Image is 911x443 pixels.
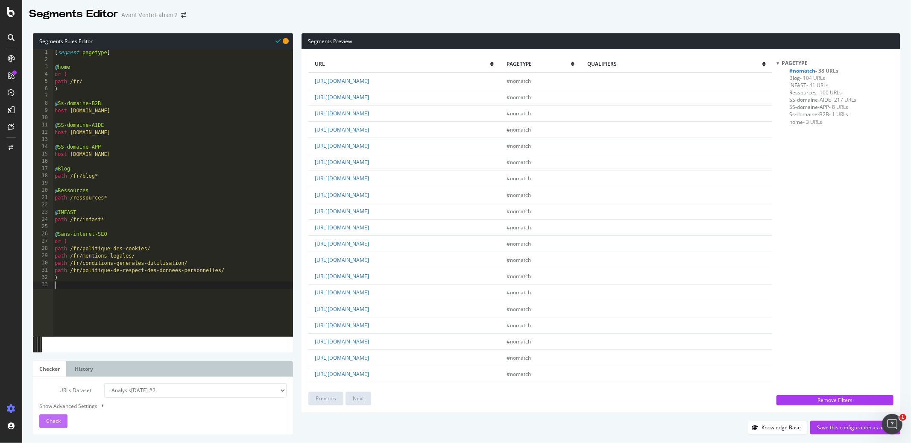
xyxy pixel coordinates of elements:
[507,208,531,215] span: #nomatch
[315,289,369,296] a: [URL][DOMAIN_NAME]
[315,60,490,67] span: url
[817,424,893,431] div: Save this configuration as active
[507,338,531,345] span: #nomatch
[33,267,53,274] div: 31
[315,208,369,215] a: [URL][DOMAIN_NAME]
[33,165,53,173] div: 17
[121,11,178,19] div: Avant Vente Fabien 2
[346,392,371,405] button: Next
[353,395,364,402] div: Next
[507,240,531,247] span: #nomatch
[33,402,280,410] div: Show Advanced Settings
[776,395,893,405] button: Remove Filters
[33,252,53,260] div: 29
[33,71,53,78] div: 4
[33,158,53,165] div: 16
[33,33,293,49] div: Segments Rules Editor
[899,414,906,421] span: 1
[33,49,53,56] div: 1
[789,118,822,126] span: Click to filter pagetype on home
[315,240,369,247] a: [URL][DOMAIN_NAME]
[507,370,531,378] span: #nomatch
[315,142,369,150] a: [URL][DOMAIN_NAME]
[507,256,531,264] span: #nomatch
[33,136,53,144] div: 13
[302,33,900,49] div: Segments Preview
[33,238,53,245] div: 27
[507,60,571,67] span: pagetype
[748,421,808,434] button: Knowledge Base
[33,245,53,252] div: 28
[507,273,531,280] span: #nomatch
[829,103,848,111] span: - 8 URLs
[789,111,848,118] span: Click to filter pagetype on Ss-domaine-B2B
[46,417,61,425] span: Check
[507,110,531,117] span: #nomatch
[507,191,531,199] span: #nomatch
[748,424,808,431] a: Knowledge Base
[33,187,53,194] div: 20
[507,289,531,296] span: #nomatch
[33,260,53,267] div: 30
[39,414,67,428] button: Check
[33,383,98,398] label: URLs Dataset
[33,85,53,93] div: 6
[507,354,531,361] span: #nomatch
[315,158,369,166] a: [URL][DOMAIN_NAME]
[507,224,531,231] span: #nomatch
[315,77,369,85] a: [URL][DOMAIN_NAME]
[762,424,801,431] div: Knowledge Base
[33,122,53,129] div: 11
[308,392,343,405] button: Previous
[507,94,531,101] span: #nomatch
[33,100,53,107] div: 8
[315,256,369,264] a: [URL][DOMAIN_NAME]
[33,114,53,122] div: 10
[33,361,66,377] a: Checker
[882,414,902,434] iframe: Intercom live chat
[315,126,369,133] a: [URL][DOMAIN_NAME]
[831,96,856,103] span: - 217 URLs
[507,322,531,329] span: #nomatch
[33,173,53,180] div: 18
[33,107,53,114] div: 9
[815,67,838,74] span: - 38 URLs
[803,118,822,126] span: - 3 URLs
[181,12,186,18] div: arrow-right-arrow-left
[315,354,369,361] a: [URL][DOMAIN_NAME]
[789,67,838,74] span: Click to filter pagetype on #nomatch
[33,274,53,282] div: 32
[587,60,762,67] span: qualifiers
[33,56,53,64] div: 2
[33,216,53,223] div: 24
[33,144,53,151] div: 14
[315,110,369,117] a: [URL][DOMAIN_NAME]
[507,142,531,150] span: #nomatch
[33,231,53,238] div: 26
[315,370,369,378] a: [URL][DOMAIN_NAME]
[789,74,825,82] span: Click to filter pagetype on Blog
[315,224,369,231] a: [URL][DOMAIN_NAME]
[507,305,531,313] span: #nomatch
[315,305,369,313] a: [URL][DOMAIN_NAME]
[315,338,369,345] a: [URL][DOMAIN_NAME]
[315,94,369,101] a: [URL][DOMAIN_NAME]
[33,78,53,85] div: 5
[33,180,53,187] div: 19
[800,74,825,82] span: - 104 URLs
[275,37,281,45] span: Syntax is valid
[68,361,100,377] a: History
[33,209,53,216] div: 23
[507,126,531,133] span: #nomatch
[507,77,531,85] span: #nomatch
[789,96,856,103] span: Click to filter pagetype on SS-domaine-AIDE
[33,282,53,289] div: 33
[29,7,118,21] div: Segments Editor
[829,111,848,118] span: - 1 URLs
[33,151,53,158] div: 15
[782,59,808,67] span: pagetype
[507,175,531,182] span: #nomatch
[33,129,53,136] div: 12
[817,89,842,96] span: - 100 URLs
[33,93,53,100] div: 7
